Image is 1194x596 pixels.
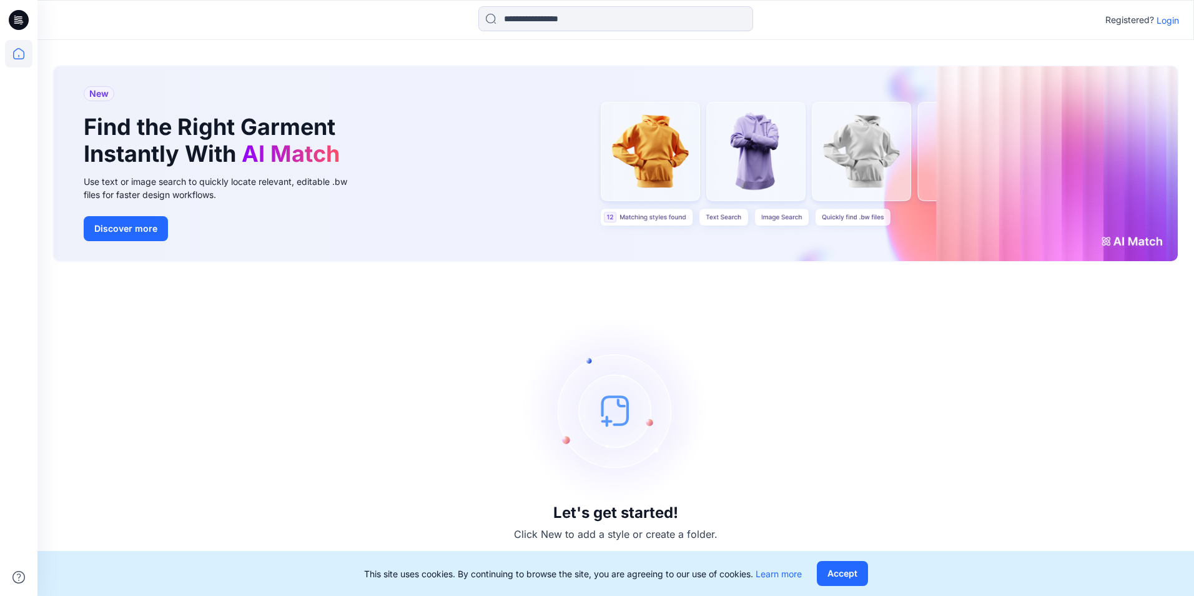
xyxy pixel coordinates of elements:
p: This site uses cookies. By continuing to browse the site, you are agreeing to our use of cookies. [364,567,802,580]
p: Click New to add a style or create a folder. [514,527,718,542]
h1: Find the Right Garment Instantly With [84,114,346,167]
a: Learn more [756,569,802,579]
div: Use text or image search to quickly locate relevant, editable .bw files for faster design workflows. [84,175,365,201]
p: Login [1157,14,1179,27]
span: AI Match [242,140,340,167]
span: New [89,86,109,101]
button: Discover more [84,216,168,241]
h3: Let's get started! [553,504,678,522]
p: Registered? [1105,12,1154,27]
img: empty-state-image.svg [522,317,709,504]
button: Accept [817,561,868,586]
